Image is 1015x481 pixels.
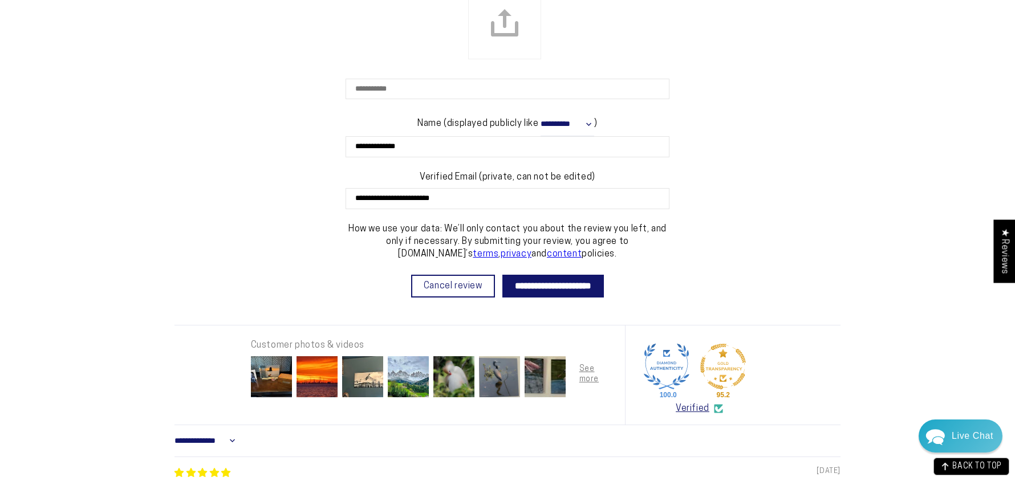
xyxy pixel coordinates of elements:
[346,136,669,157] input: Name
[568,354,614,400] img: User picture
[473,250,498,259] a: terms
[249,354,294,400] img: User picture
[477,354,522,400] img: User picture
[700,344,746,389] img: Judge.me Gold Transparent Shop medal
[174,469,231,478] span: 5 star review
[644,344,689,389] a: Judge.me Diamond Authentic Shop medal 100.0
[644,344,689,393] div: Diamond Authentic Shop. 100% of published reviews are verified reviews
[817,466,841,476] span: [DATE]
[346,188,669,209] input: Email
[346,79,669,100] input: YouTube URL
[700,344,746,389] a: Judge.me Gold Transparent Shop medal 95.2
[501,250,531,259] a: privacy
[657,390,676,400] div: 100.0
[346,223,669,261] p: How we use your data: We’ll only contact you about the review you left, and only if necessary. By...
[993,219,1015,283] div: Click to open Judge.me floating reviews tab
[952,419,993,453] div: Contact Us Directly
[541,113,594,136] select: Name format
[294,354,340,400] img: User picture
[346,171,669,184] label: Verified Email (private, can not be edited)
[447,117,539,130] label: displayed publicly like
[676,402,709,415] a: Verified
[700,344,746,393] div: Gold Transparent Shop. Published at least 95% of verified reviews received in total
[417,117,441,130] label: Name
[340,354,385,400] img: User picture
[952,463,1002,471] span: BACK TO TOP
[251,339,611,352] div: Customer photos & videos
[444,119,598,128] span: ( )
[385,354,431,400] img: User picture
[919,419,1002,453] div: Chat widget toggle
[714,390,732,400] div: 95.2
[431,354,477,400] img: User picture
[174,430,238,453] select: Sort dropdown
[522,354,568,400] img: User picture
[547,250,582,259] a: content
[411,275,495,297] a: Cancel review
[644,344,689,389] img: Judge.me Diamond Authentic Shop medal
